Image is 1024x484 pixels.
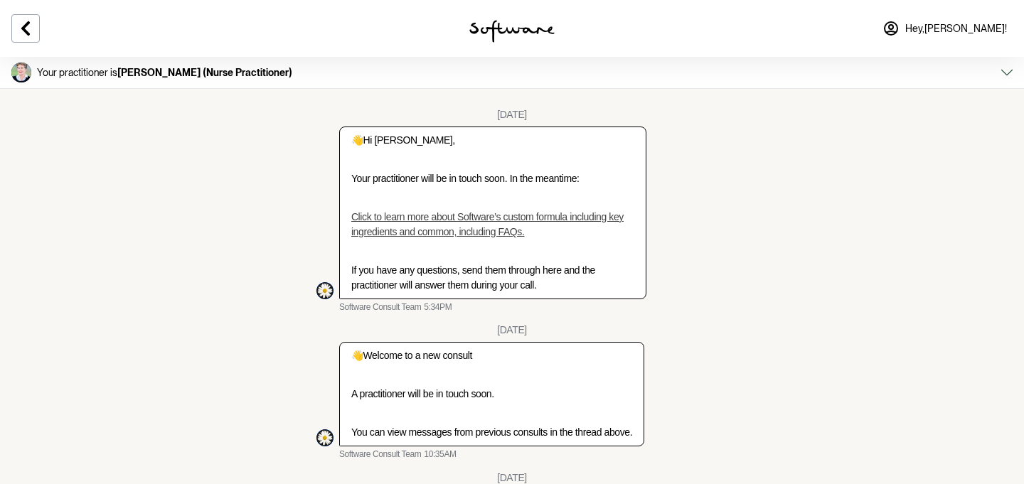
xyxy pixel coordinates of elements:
p: A practitioner will be in touch soon. [351,387,632,402]
img: software logo [469,20,555,43]
img: S [316,429,334,446]
p: Your practitioner will be in touch soon. In the meantime: [351,171,634,186]
a: Click to learn more about Software’s custom formula including key ingredients and common, includi... [351,211,624,237]
div: [DATE] [497,472,527,484]
a: Hey,[PERSON_NAME]! [874,11,1015,45]
p: Your practitioner is [37,67,292,79]
div: [DATE] [497,109,527,121]
img: S [316,282,334,299]
div: Software Consult Team [316,429,334,446]
span: Software Consult Team [339,302,421,313]
strong: [PERSON_NAME] (Nurse Practitioner) [117,67,292,78]
time: 2024-12-01T06:34:24.926Z [424,302,452,313]
span: 👋 [351,350,363,361]
div: Software Consult Team [316,282,334,299]
div: [DATE] [497,324,527,336]
p: You can view messages from previous consults in the thread above. [351,425,632,440]
p: Hi [PERSON_NAME], [351,133,634,148]
p: If you have any questions, send them through here and the practitioner will answer them during yo... [351,263,634,293]
time: 2025-01-21T23:35:05.386Z [424,449,456,461]
span: Software Consult Team [339,449,421,461]
img: Butler [11,63,31,82]
span: 👋 [351,134,363,146]
p: Welcome to a new consult [351,348,632,363]
span: Hey, [PERSON_NAME] ! [905,23,1007,35]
